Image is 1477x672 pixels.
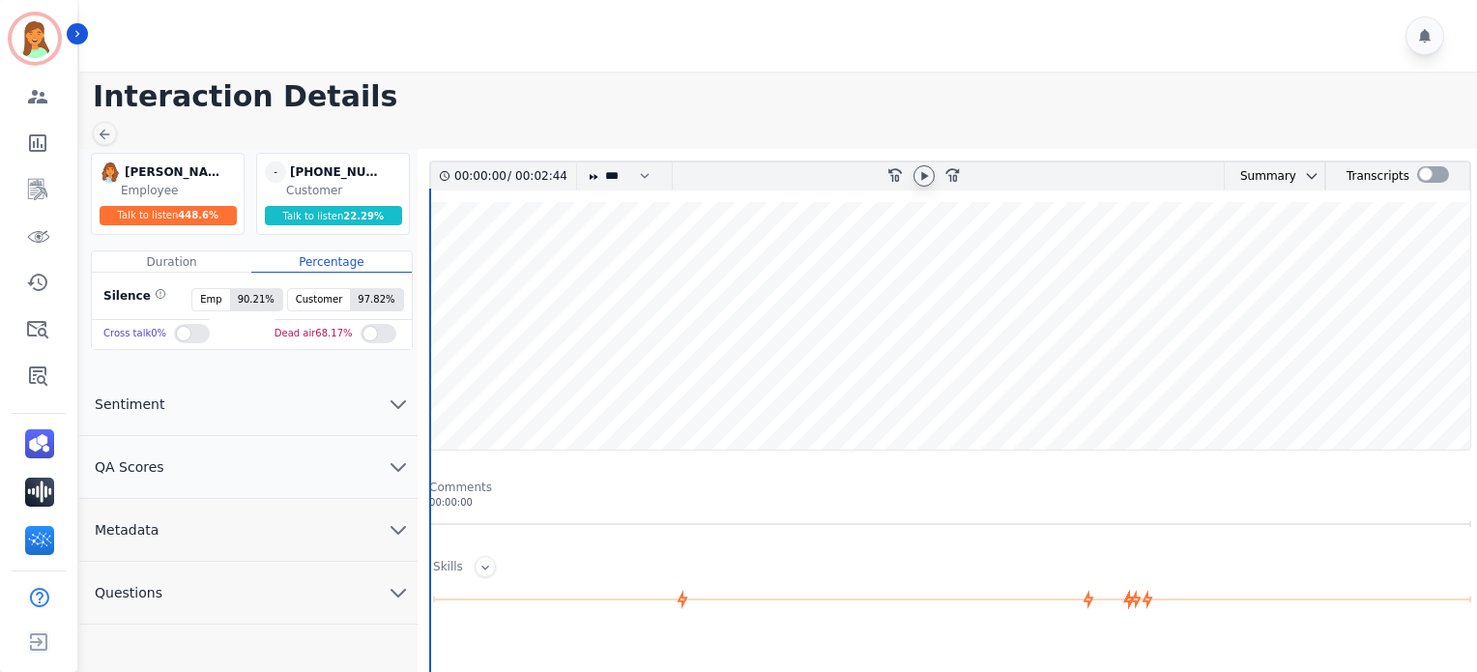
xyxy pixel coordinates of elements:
[1225,162,1296,190] div: Summary
[454,162,572,190] div: /
[1304,168,1319,184] svg: chevron down
[265,161,286,183] span: -
[79,373,418,436] button: Sentiment chevron down
[79,457,180,477] span: QA Scores
[290,161,387,183] div: [PHONE_NUMBER]
[387,518,410,541] svg: chevron down
[79,436,418,499] button: QA Scores chevron down
[1296,168,1319,184] button: chevron down
[387,581,410,604] svg: chevron down
[387,393,410,416] svg: chevron down
[79,583,178,602] span: Questions
[79,520,174,540] span: Metadata
[125,161,221,183] div: [PERSON_NAME]
[429,480,1471,495] div: Comments
[1347,162,1409,190] div: Transcripts
[286,183,405,198] div: Customer
[103,320,166,348] div: Cross talk 0 %
[350,289,402,310] span: 97.82 %
[79,562,418,625] button: Questions chevron down
[79,499,418,562] button: Metadata chevron down
[275,320,353,348] div: Dead air 68.17 %
[100,206,237,225] div: Talk to listen
[433,559,463,577] div: Skills
[387,455,410,479] svg: chevron down
[92,251,251,273] div: Duration
[100,288,166,311] div: Silence
[12,15,58,62] img: Bordered avatar
[288,289,351,310] span: Customer
[121,183,240,198] div: Employee
[429,495,1471,510] div: 00:00:00
[192,289,229,310] span: Emp
[79,394,180,414] span: Sentiment
[251,251,411,273] div: Percentage
[511,162,565,190] div: 00:02:44
[454,162,507,190] div: 00:00:00
[178,210,218,220] span: 448.6 %
[230,289,282,310] span: 90.21 %
[265,206,402,225] div: Talk to listen
[93,79,1477,114] h1: Interaction Details
[343,211,384,221] span: 22.29 %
